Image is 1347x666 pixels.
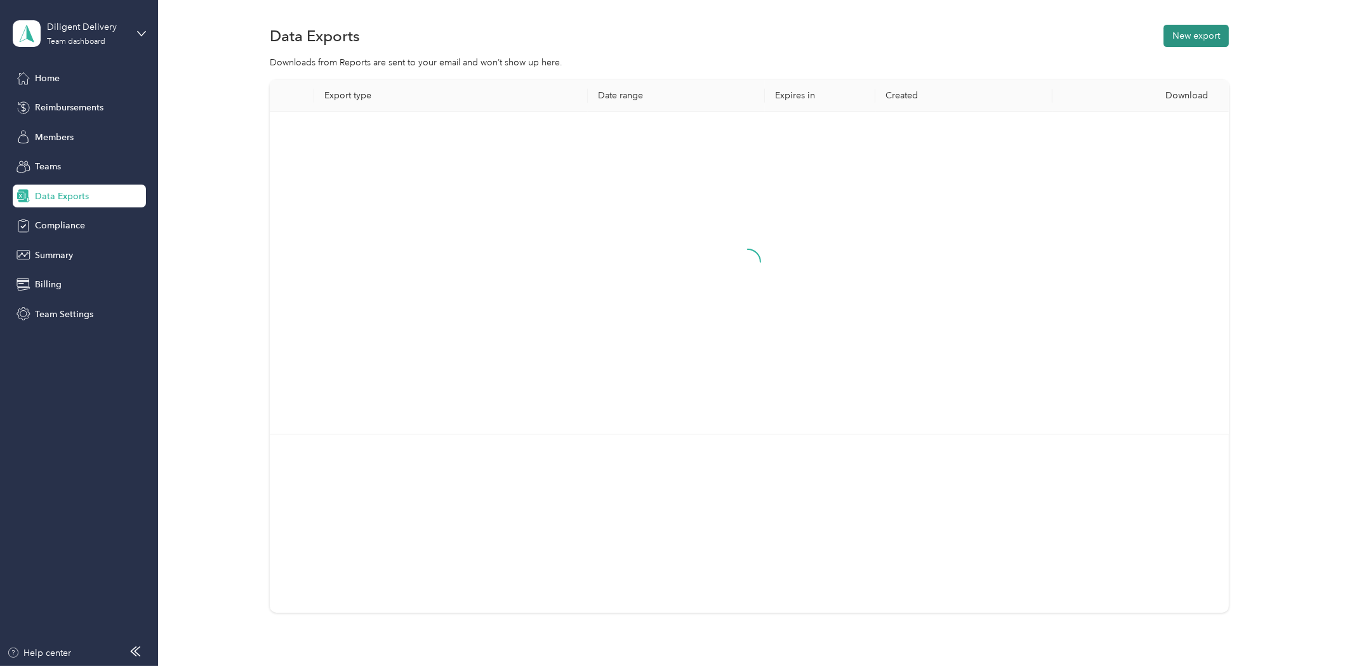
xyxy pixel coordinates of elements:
button: Help center [7,646,72,660]
th: Export type [314,80,588,112]
span: Billing [35,278,62,291]
span: Data Exports [35,190,89,203]
button: New export [1164,25,1229,47]
span: Teams [35,160,61,173]
span: Members [35,131,74,144]
th: Created [875,80,1052,112]
div: Download [1063,90,1219,101]
span: Home [35,72,60,85]
h1: Data Exports [270,29,360,42]
div: Downloads from Reports are sent to your email and won’t show up here. [270,56,1229,69]
span: Reimbursements [35,101,103,114]
span: Team Settings [35,308,93,321]
span: Summary [35,249,73,262]
iframe: Everlance-gr Chat Button Frame [1276,595,1347,666]
div: Diligent Delivery [47,20,126,34]
th: Date range [588,80,765,112]
div: Team dashboard [47,38,105,46]
th: Expires in [765,80,875,112]
span: Compliance [35,219,85,232]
